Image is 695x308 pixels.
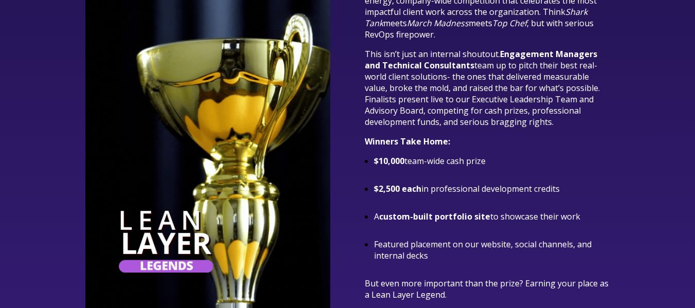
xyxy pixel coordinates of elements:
[374,211,580,222] span: A to showcase their work
[374,183,560,194] span: in professional development credits
[374,183,421,194] strong: $2,500 each
[365,48,600,128] span: This isn’t just an internal shoutout. team up to pitch their best real-world client solutions- th...
[492,17,527,29] em: Top Chef
[407,17,469,29] em: March Madness
[365,278,609,300] span: But even more important than the prize? Earning your place as a Lean Layer Legend.
[374,155,404,167] strong: $10,000
[374,155,486,167] span: team-wide cash prize
[379,211,490,222] strong: custom-built portfolio site
[374,239,592,261] span: Featured placement on our website, social channels, and internal decks
[365,136,450,147] strong: Winners Take Home:
[365,48,597,71] strong: Engagement Managers and Technical Consultants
